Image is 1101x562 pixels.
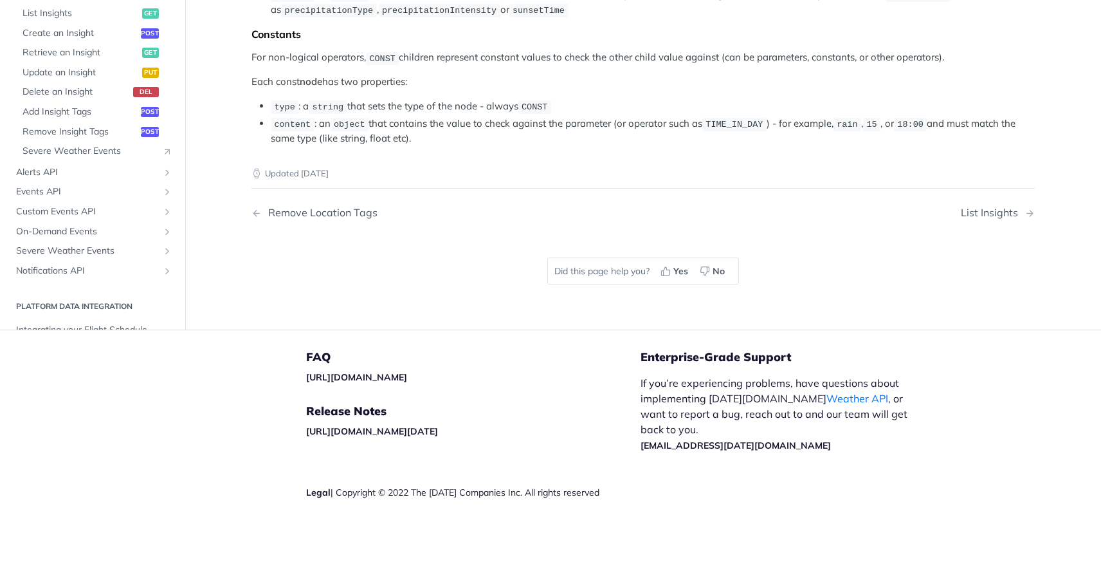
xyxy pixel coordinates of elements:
[251,50,1035,65] p: For non-logical operators, children represent constant values to check the other child value agai...
[142,48,159,59] span: get
[251,207,587,219] a: Previous Page: Remove Location Tags
[141,127,159,137] span: post
[274,102,295,112] span: type
[306,486,641,499] div: | Copyright © 2022 The [DATE] Companies Inc. All rights reserved
[141,28,159,39] span: post
[162,167,172,178] button: Show subpages for Alerts API
[23,126,138,138] span: Remove Insight Tags
[10,261,176,281] a: Notifications APIShow subpages for Notifications API
[162,147,172,157] i: Link
[23,145,156,158] span: Severe Weather Events
[274,120,311,129] span: content
[271,99,1035,114] li: : a that sets the type of the node - always
[16,245,159,258] span: Severe Weather Events
[162,207,172,217] button: Show subpages for Custom Events API
[16,225,159,238] span: On-Demand Events
[23,66,139,79] span: Update an Insight
[10,242,176,261] a: Severe Weather EventsShow subpages for Severe Weather Events
[547,258,739,285] div: Did this page help you?
[133,88,159,98] span: del
[369,53,396,63] span: CONST
[142,68,159,78] span: put
[10,222,176,241] a: On-Demand EventsShow subpages for On-Demand Events
[23,47,139,60] span: Retrieve an Insight
[16,102,176,122] a: Add Insight Tagspost
[16,324,172,337] span: Integrating your Flight Schedule
[382,6,496,15] span: precipitationIntensity
[16,205,159,218] span: Custom Events API
[10,321,176,341] a: Integrating your Flight Schedule
[16,44,176,63] a: Retrieve an Insightget
[16,122,176,142] a: Remove Insight Tagspost
[522,102,548,112] span: CONST
[16,63,176,82] a: Update an Insightput
[513,6,565,15] span: sunsetTime
[961,207,1024,219] div: List Insights
[10,183,176,202] a: Events APIShow subpages for Events API
[897,120,924,129] span: 18:00
[23,7,139,20] span: List Insights
[16,166,159,179] span: Alerts API
[10,202,176,221] a: Custom Events APIShow subpages for Custom Events API
[306,426,438,437] a: [URL][DOMAIN_NAME][DATE]
[23,86,130,99] span: Delete an Insight
[16,24,176,43] a: Create an Insightpost
[826,392,888,405] a: Weather API
[16,4,176,23] a: List Insightsget
[641,350,942,365] h5: Enterprise-Grade Support
[656,261,695,281] button: Yes
[162,187,172,198] button: Show subpages for Events API
[16,142,176,162] a: Severe Weather EventsLink
[162,227,172,237] button: Show subpages for On-Demand Events
[16,186,159,199] span: Events API
[837,120,857,129] span: rain
[641,375,921,453] p: If you’re experiencing problems, have questions about implementing [DATE][DOMAIN_NAME] , or want ...
[162,266,172,276] button: Show subpages for Notifications API
[284,6,373,15] span: precipitationType
[16,265,159,277] span: Notifications API
[141,107,159,117] span: post
[10,163,176,182] a: Alerts APIShow subpages for Alerts API
[866,120,877,129] span: 15
[251,75,1035,89] p: Each const has two properties:
[306,487,331,498] a: Legal
[673,265,688,278] span: Yes
[306,350,641,365] h5: FAQ
[251,28,1035,41] div: Constants
[16,83,176,102] a: Delete an Insightdel
[306,371,407,383] a: [URL][DOMAIN_NAME]
[641,440,831,451] a: [EMAIL_ADDRESS][DATE][DOMAIN_NAME]
[10,301,176,313] h2: Platform DATA integration
[251,194,1035,232] nav: Pagination Controls
[142,8,159,19] span: get
[713,265,725,278] span: No
[251,167,1035,180] p: Updated [DATE]
[961,207,1035,219] a: Next Page: List Insights
[300,75,322,88] strong: node
[306,404,641,419] h5: Release Notes
[23,27,138,40] span: Create an Insight
[262,207,378,219] div: Remove Location Tags
[313,102,344,112] span: string
[23,106,138,118] span: Add Insight Tags
[705,120,763,129] span: TIME_IN_DAY
[271,117,1035,146] li: : an that contains the value to check against the parameter (or operator such as ) - for example,...
[162,247,172,257] button: Show subpages for Severe Weather Events
[334,120,365,129] span: object
[695,261,732,281] button: No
